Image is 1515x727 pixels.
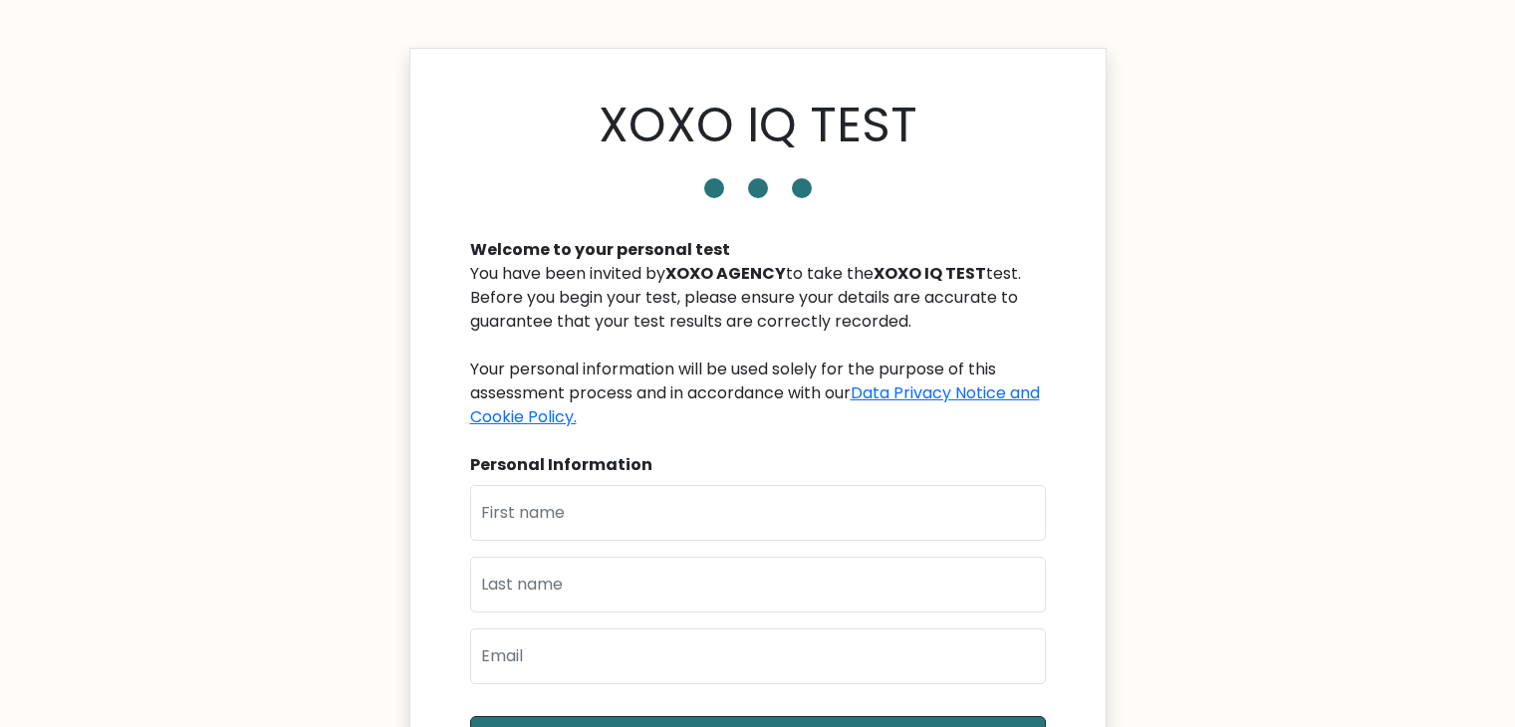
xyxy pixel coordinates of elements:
[874,262,986,285] b: XOXO IQ TEST
[470,262,1046,429] div: You have been invited by to take the test. Before you begin your test, please ensure your details...
[599,97,917,154] h1: XOXO IQ TEST
[470,485,1046,541] input: First name
[470,381,1040,428] a: Data Privacy Notice and Cookie Policy.
[665,262,786,285] b: XOXO AGENCY
[470,238,1046,262] div: Welcome to your personal test
[470,453,1046,477] div: Personal Information
[470,557,1046,612] input: Last name
[470,628,1046,684] input: Email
